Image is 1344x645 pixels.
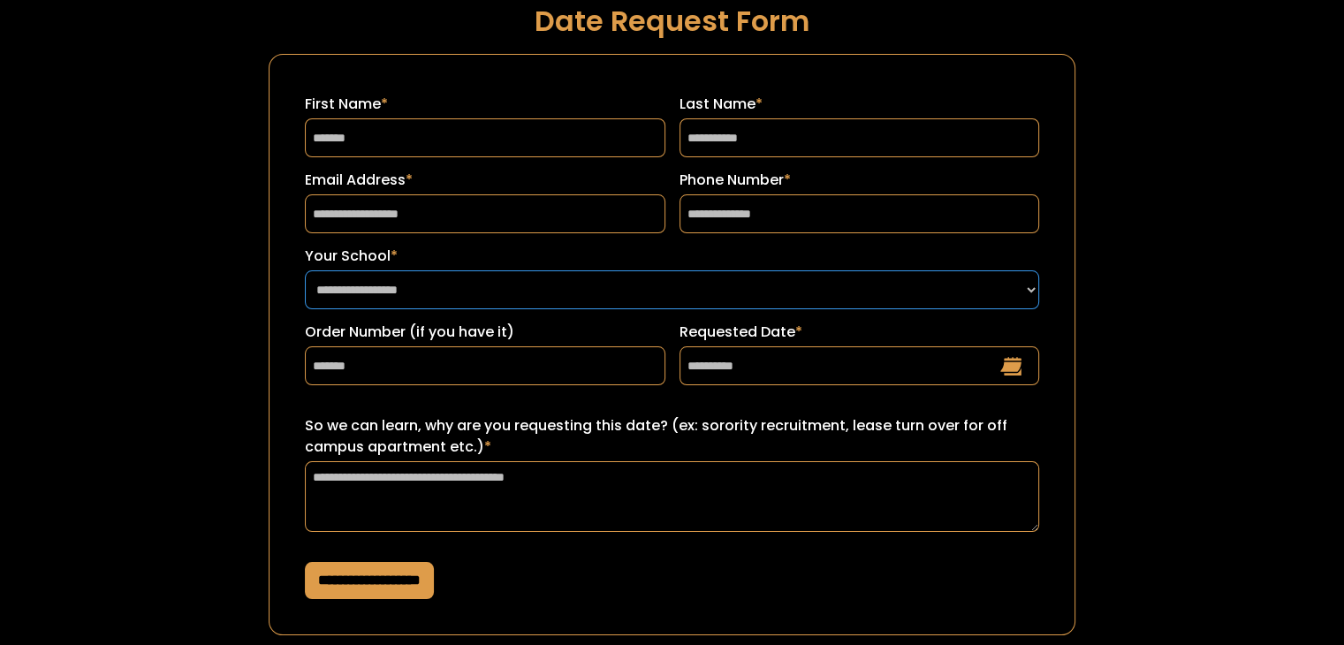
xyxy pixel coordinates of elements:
[305,322,664,343] label: Order Number (if you have it)
[680,170,1039,191] label: Phone Number
[269,5,1075,36] h1: Date Request Form
[305,415,1039,458] label: So we can learn, why are you requesting this date? (ex: sorority recruitment, lease turn over for...
[680,322,1039,343] label: Requested Date
[680,94,1039,115] label: Last Name
[305,246,1039,267] label: Your School
[269,54,1075,635] form: Request a Date Form
[305,170,664,191] label: Email Address
[305,94,664,115] label: First Name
